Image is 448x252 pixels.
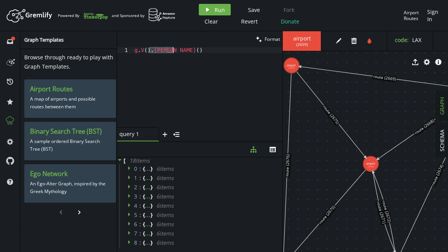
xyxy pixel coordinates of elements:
[139,175,141,181] span: :
[143,175,145,181] span: {
[404,10,423,22] div: Airport Routes
[129,157,150,164] span: 18 item s
[139,212,141,218] span: :
[151,221,153,228] span: }
[134,183,138,191] span: 2
[284,6,294,13] span: Fork
[265,36,280,42] span: Format
[145,212,151,216] div: ...
[215,6,225,13] span: Run
[143,230,145,237] span: {
[119,131,150,138] span: query 1
[151,165,153,172] span: }
[145,222,151,225] div: ...
[134,202,138,209] span: 4
[151,184,153,191] span: }
[151,202,153,209] span: }
[145,185,151,188] div: ...
[143,184,145,191] span: {
[134,193,138,200] span: 3
[290,35,313,42] span: airport
[143,165,145,172] span: {
[156,220,174,228] span: 6 item s
[277,4,300,15] button: Fork
[139,239,141,246] span: :
[439,97,446,115] span: GRAPH
[423,4,442,27] button: Sign In
[248,6,260,13] span: Save
[30,178,110,197] p: An Ego-Alter Graph, inspired by the Greek Mythology
[253,31,282,47] button: Format
[145,240,151,244] div: ...
[30,170,110,178] h3: Ego Network
[145,231,151,235] div: ...
[117,47,133,53] div: 1
[124,157,126,164] span: [
[427,8,438,23] span: Sign In
[145,194,151,198] div: ...
[139,230,141,237] span: :
[139,165,141,172] span: :
[235,15,263,27] button: Revert
[143,202,145,209] span: {
[156,202,174,209] span: 6 item s
[134,174,138,181] span: 1
[151,230,153,237] span: }
[134,211,138,218] span: 5
[156,183,174,191] span: 6 item s
[143,221,145,228] span: {
[134,230,138,237] span: 7
[368,165,374,168] tspan: (2656)
[275,15,305,27] button: Donate
[156,230,174,237] span: 6 item s
[139,221,141,228] span: :
[139,184,141,191] span: :
[134,239,138,246] span: 8
[143,193,145,200] span: {
[242,4,266,15] button: Save
[139,202,141,209] span: :
[24,54,113,70] span: Browse through ready to play with Graph Templates.
[439,129,446,151] span: SCHEMA
[199,15,224,27] button: Clear
[199,4,231,15] button: Run
[156,165,174,172] span: 6 item s
[30,128,110,136] h3: Binary Search Tree (BST)
[281,18,299,25] span: Donate
[145,175,151,179] div: ...
[24,36,64,43] span: Graph Templates
[30,85,110,93] h3: Airport Routes
[148,8,176,22] img: AWS Neptune
[205,18,218,25] span: Clear
[30,93,110,113] p: A map of airports and possible routes between them
[156,239,174,246] span: 6 item s
[134,220,138,228] span: 6
[151,193,153,200] span: }
[412,36,421,44] span: LAX
[156,211,174,218] span: 6 item s
[151,212,153,218] span: }
[145,166,151,170] div: ...
[30,136,110,155] p: A sample ordered Binary Search Tree (BST)
[284,154,291,177] text: route (2676)
[139,193,141,200] span: :
[151,175,153,181] span: }
[156,174,174,181] span: 6 item s
[134,165,138,172] span: 0
[145,203,151,207] div: ...
[112,8,176,23] div: and Sponsored by
[156,193,174,200] span: 6 item s
[395,36,409,44] label: code :
[296,42,308,47] span: ( 2659 )
[143,239,145,246] span: {
[143,212,145,218] span: {
[366,161,375,165] tspan: airport
[241,18,258,25] span: Revert
[151,239,153,246] span: }
[58,9,108,22] div: Powered By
